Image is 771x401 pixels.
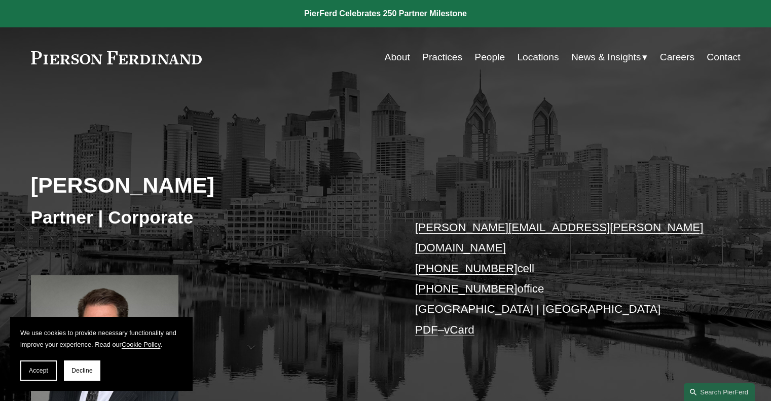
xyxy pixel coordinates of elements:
a: Practices [422,48,462,67]
a: [PHONE_NUMBER] [415,262,518,275]
h3: Partner | Corporate [31,206,386,229]
section: Cookie banner [10,317,193,391]
p: We use cookies to provide necessary functionality and improve your experience. Read our . [20,327,182,350]
a: Locations [517,48,559,67]
a: People [474,48,505,67]
span: Accept [29,367,48,374]
a: vCard [444,323,474,336]
span: Decline [71,367,93,374]
a: Careers [660,48,694,67]
a: Contact [707,48,740,67]
a: Cookie Policy [122,341,161,348]
button: Decline [64,360,100,381]
span: News & Insights [571,49,641,66]
p: cell office [GEOGRAPHIC_DATA] | [GEOGRAPHIC_DATA] – [415,217,711,340]
a: [PERSON_NAME][EMAIL_ADDRESS][PERSON_NAME][DOMAIN_NAME] [415,221,704,254]
h2: [PERSON_NAME] [31,172,386,198]
a: About [385,48,410,67]
a: [PHONE_NUMBER] [415,282,518,295]
a: folder dropdown [571,48,648,67]
button: Accept [20,360,57,381]
a: PDF [415,323,438,336]
a: Search this site [684,383,755,401]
